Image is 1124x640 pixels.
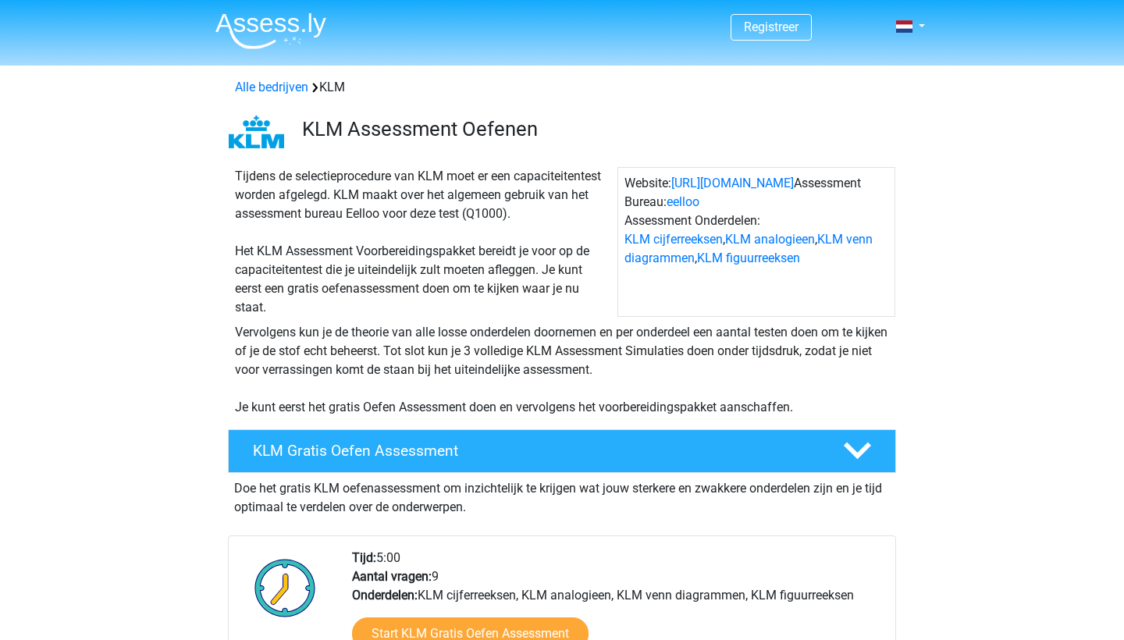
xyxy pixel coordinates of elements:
[624,232,873,265] a: KLM venn diagrammen
[671,176,794,190] a: [URL][DOMAIN_NAME]
[222,429,902,473] a: KLM Gratis Oefen Assessment
[235,80,308,94] a: Alle bedrijven
[246,549,325,627] img: Klok
[352,550,376,565] b: Tijd:
[253,442,818,460] h4: KLM Gratis Oefen Assessment
[302,117,884,141] h3: KLM Assessment Oefenen
[725,232,815,247] a: KLM analogieen
[228,473,896,517] div: Doe het gratis KLM oefenassessment om inzichtelijk te krijgen wat jouw sterkere en zwakkere onder...
[667,194,699,209] a: eelloo
[215,12,326,49] img: Assessly
[352,569,432,584] b: Aantal vragen:
[352,588,418,603] b: Onderdelen:
[229,167,617,317] div: Tijdens de selectieprocedure van KLM moet er een capaciteitentest worden afgelegd. KLM maakt over...
[229,323,895,417] div: Vervolgens kun je de theorie van alle losse onderdelen doornemen en per onderdeel een aantal test...
[697,251,800,265] a: KLM figuurreeksen
[229,78,895,97] div: KLM
[617,167,895,317] div: Website: Assessment Bureau: Assessment Onderdelen: , , ,
[744,20,799,34] a: Registreer
[624,232,723,247] a: KLM cijferreeksen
